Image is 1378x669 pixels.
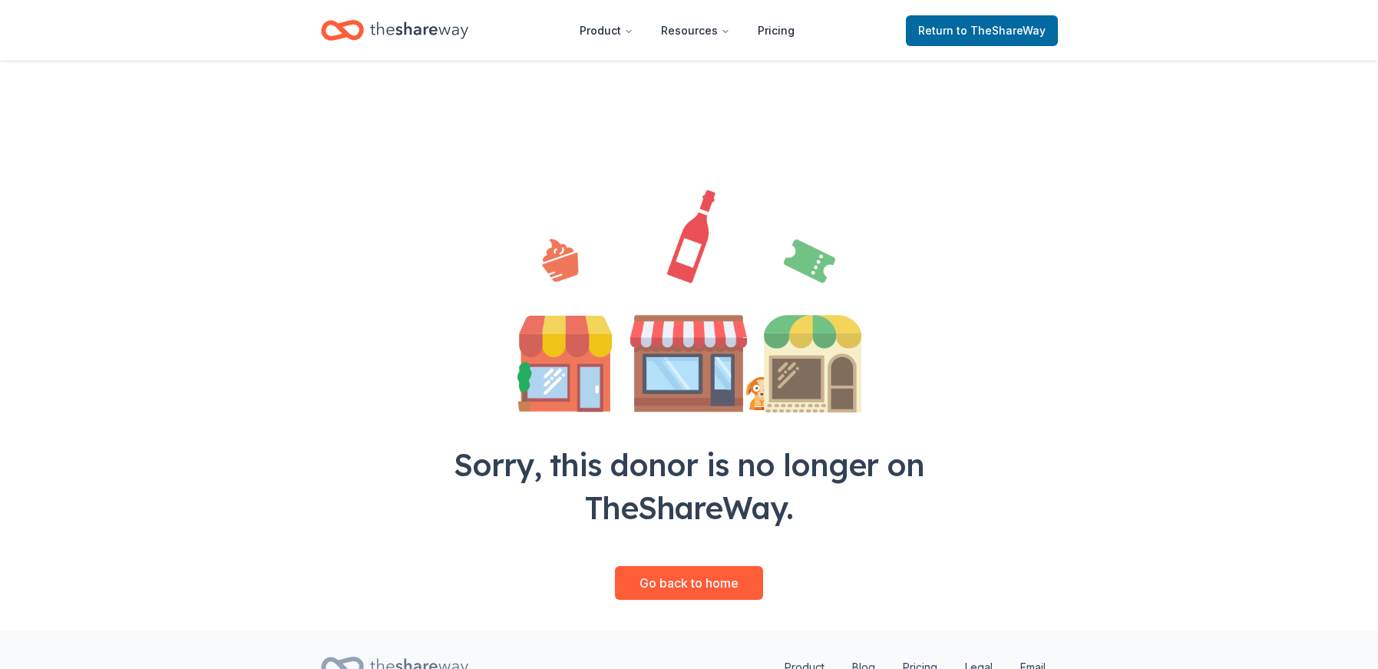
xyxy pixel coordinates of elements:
a: Pricing [745,15,807,46]
a: Go back to home [615,566,763,600]
a: Home [321,12,468,48]
img: Illustration for landing page [517,190,861,412]
a: Returnto TheShareWay [906,15,1058,46]
button: Resources [649,15,742,46]
span: to TheShareWay [957,24,1046,37]
span: Return [918,22,1046,40]
nav: Main [567,12,807,48]
button: Product [567,15,646,46]
div: Sorry, this donor is no longer on TheShareWay. [419,443,960,529]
